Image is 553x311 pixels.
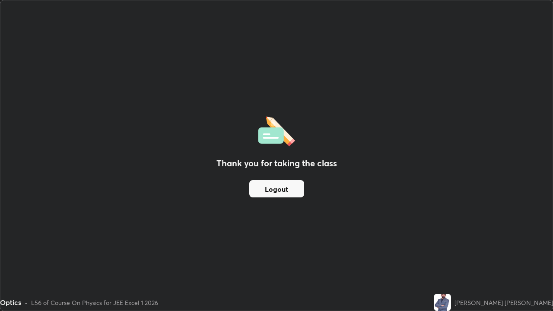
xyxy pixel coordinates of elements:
h2: Thank you for taking the class [216,157,337,170]
div: L56 of Course On Physics for JEE Excel 1 2026 [31,298,158,307]
div: • [25,298,28,307]
button: Logout [249,180,304,197]
div: [PERSON_NAME] [PERSON_NAME] [454,298,553,307]
img: eb3a979bad86496f9925e30dd98b2782.jpg [434,294,451,311]
img: offlineFeedback.1438e8b3.svg [258,114,295,146]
